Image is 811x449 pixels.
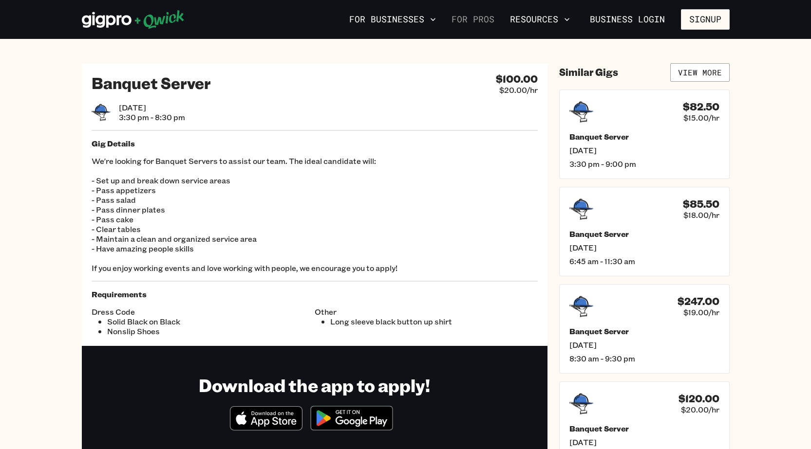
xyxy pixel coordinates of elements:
span: 8:30 am - 9:30 pm [569,354,719,363]
span: [DATE] [569,340,719,350]
span: [DATE] [569,145,719,155]
span: Other [315,307,538,317]
h5: Banquet Server [569,326,719,336]
a: $82.50$15.00/hrBanquet Server[DATE]3:30 pm - 9:00 pm [559,90,730,179]
span: 6:45 am - 11:30 am [569,256,719,266]
h5: Banquet Server [569,132,719,142]
li: Nonslip Shoes [107,326,315,336]
h5: Requirements [92,289,538,299]
span: [DATE] [569,437,719,447]
span: 3:30 pm - 9:00 pm [569,159,719,169]
h4: $247.00 [678,295,719,307]
h4: Similar Gigs [559,66,618,78]
h4: $100.00 [496,73,538,85]
h5: Banquet Server [569,229,719,239]
span: $15.00/hr [683,113,719,123]
h5: Gig Details [92,139,538,148]
span: $20.00/hr [681,405,719,414]
li: Solid Black on Black [107,317,315,326]
p: We're looking for Banquet Servers to assist our team. The ideal candidate will: - Set up and brea... [92,156,538,273]
button: Resources [506,11,574,28]
h4: $85.50 [683,198,719,210]
span: Dress Code [92,307,315,317]
a: Download on the App Store [230,422,303,432]
button: Signup [681,9,730,30]
h4: $82.50 [683,101,719,113]
h4: $120.00 [679,393,719,405]
a: $247.00$19.00/hrBanquet Server[DATE]8:30 am - 9:30 pm [559,284,730,374]
a: Business Login [582,9,673,30]
span: $19.00/hr [683,307,719,317]
span: [DATE] [119,103,185,112]
li: Long sleeve black button up shirt [330,317,538,326]
h2: Banquet Server [92,73,211,92]
h5: Banquet Server [569,424,719,433]
button: For Businesses [345,11,440,28]
a: For Pros [448,11,498,28]
a: $85.50$18.00/hrBanquet Server[DATE]6:45 am - 11:30 am [559,187,730,276]
span: $20.00/hr [499,85,538,95]
h1: Download the app to apply! [199,374,430,396]
span: 3:30 pm - 8:30 pm [119,112,185,122]
img: Get it on Google Play [304,400,399,436]
span: $18.00/hr [683,210,719,220]
a: View More [670,63,730,82]
span: [DATE] [569,243,719,252]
